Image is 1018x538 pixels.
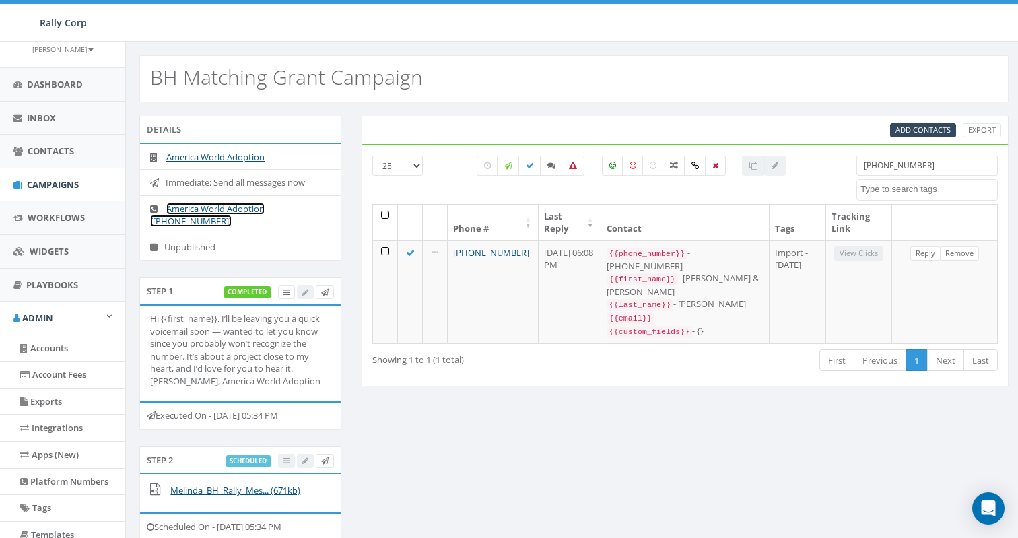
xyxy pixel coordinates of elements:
[856,156,998,176] input: Type to search
[139,446,341,473] div: Step 2
[770,240,826,343] td: Import - [DATE]
[684,156,706,176] label: Link Clicked
[40,16,87,29] span: Rally Corp
[642,156,664,176] label: Neutral
[663,156,685,176] label: Mixed
[32,42,94,55] a: [PERSON_NAME]
[27,178,79,191] span: Campaigns
[562,156,584,176] label: Bounced
[927,349,964,372] a: Next
[539,205,601,240] th: Last Reply: activate to sort column ascending
[27,78,83,90] span: Dashboard
[607,246,763,272] div: - [PHONE_NUMBER]
[705,156,726,176] label: Removed
[854,349,906,372] a: Previous
[28,145,74,157] span: Contacts
[602,156,623,176] label: Positive
[448,205,539,240] th: Phone #: activate to sort column ascending
[28,211,85,224] span: Workflows
[170,484,300,496] a: Melinda_BH_Rally_Mes... (671kb)
[826,205,892,240] th: Tracking Link
[139,401,341,430] div: Executed On - [DATE] 05:34 PM
[22,312,53,324] span: Admin
[940,246,979,261] a: Remove
[540,156,563,176] label: Replied
[150,243,164,252] i: Unpublished
[321,287,329,297] span: Send Test Message
[972,492,1005,525] div: Open Intercom Messenger
[140,234,341,261] li: Unpublished
[819,349,854,372] a: First
[906,349,928,372] a: 1
[963,123,1001,137] a: Export
[453,246,529,259] a: [PHONE_NUMBER]
[140,169,341,196] li: Immediate: Send all messages now
[607,312,654,325] code: {{email}}
[895,125,951,135] span: CSV files only
[27,112,56,124] span: Inbox
[910,246,941,261] a: Reply
[30,245,69,257] span: Widgets
[607,298,763,311] div: - [PERSON_NAME]
[539,240,601,343] td: [DATE] 06:08 PM
[150,66,423,88] h2: BH Matching Grant Campaign
[226,455,271,467] label: scheduled
[622,156,644,176] label: Negative
[497,156,520,176] label: Sending
[372,348,621,366] div: Showing 1 to 1 (1 total)
[607,326,692,338] code: {{custom_fields}}
[150,203,265,228] a: America World Adoption [[PHONE_NUMBER]]
[26,279,78,291] span: Playbooks
[139,277,341,304] div: Step 1
[477,156,498,176] label: Pending
[607,248,687,260] code: {{phone_number}}
[895,125,951,135] span: Add Contacts
[283,287,290,297] span: View Campaign Delivery Statistics
[607,325,763,338] div: - {}
[32,44,94,54] small: [PERSON_NAME]
[224,286,271,298] label: completed
[607,311,763,325] div: -
[601,205,770,240] th: Contact
[770,205,826,240] th: Tags
[607,272,763,298] div: - [PERSON_NAME] & [PERSON_NAME]
[607,299,673,311] code: {{last_name}}
[321,455,329,465] span: Send Test Message
[963,349,998,372] a: Last
[607,273,678,285] code: {{first_name}}
[890,123,956,137] a: Add Contacts
[166,151,265,163] a: America World Adoption
[150,178,166,187] i: Immediate: Send all messages now
[150,312,331,387] p: Hi {{first_name}}. I’ll be leaving you a quick voicemail soon — wanted to let you know since you ...
[518,156,541,176] label: Delivered
[860,183,997,195] textarea: Search
[139,116,341,143] div: Details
